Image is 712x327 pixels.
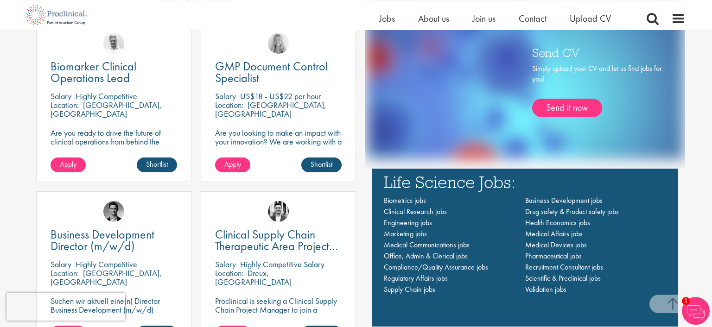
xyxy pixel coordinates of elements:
a: Engineering jobs [384,218,432,227]
a: Drug safety & Product safety jobs [525,207,619,216]
a: Join us [472,13,496,25]
a: Recruitment Consultant jobs [525,262,603,272]
a: Medical Devices jobs [525,240,587,250]
p: [GEOGRAPHIC_DATA], [GEOGRAPHIC_DATA] [51,100,162,119]
img: Joshua Bye [103,33,124,54]
h3: Life Science Jobs: [384,173,667,190]
p: [GEOGRAPHIC_DATA], [GEOGRAPHIC_DATA] [215,100,326,119]
a: Pharmaceutical jobs [525,251,582,261]
a: Shortlist [301,157,342,172]
a: Contact [519,13,547,25]
a: Regulatory Affairs jobs [384,273,448,283]
span: Salary [51,91,71,101]
p: Dreux, [GEOGRAPHIC_DATA] [215,268,292,287]
a: Marketing jobs [384,229,427,239]
span: Biomarker Clinical Operations Lead [51,58,136,86]
a: Upload CV [570,13,611,25]
div: Simply upload your CV and let us find jobs for you! [532,63,662,117]
p: Highly Competitive [76,91,137,101]
a: Compliance/Quality Assurance jobs [384,262,488,272]
nav: Main navigation [384,195,667,295]
a: Apply [215,157,250,172]
p: [GEOGRAPHIC_DATA], [GEOGRAPHIC_DATA] [51,268,162,287]
a: Apply [51,157,86,172]
a: Office, Admin & Clerical jobs [384,251,468,261]
a: Business Development Director (m/w/d) [51,229,177,252]
a: Biometrics jobs [384,195,426,205]
span: Location: [51,268,79,278]
a: About us [418,13,449,25]
img: Edward Little [268,201,289,222]
p: Are you looking to make an impact with your innovation? We are working with a well-established ph... [215,128,342,172]
a: Clinical Research jobs [384,207,447,216]
a: Health Economics jobs [525,218,590,227]
span: Location: [51,100,79,110]
a: Biomarker Clinical Operations Lead [51,61,177,84]
span: Business Development Director (m/w/d) [51,226,154,254]
img: Shannon Briggs [268,33,289,54]
span: Salary [215,91,236,101]
p: Highly Competitive Salary [240,259,324,270]
a: Business Development jobs [525,195,603,205]
a: Medical Affairs jobs [525,229,583,239]
a: Jobs [379,13,395,25]
a: Clinical Supply Chain Therapeutic Area Project Manager [215,229,342,252]
span: 1 [682,297,690,305]
a: Send it now [532,99,602,117]
p: Highly Competitive [76,259,137,270]
a: GMP Document Control Specialist [215,61,342,84]
p: Are you ready to drive the future of clinical operations from behind the scenes? Looking to be in... [51,128,177,172]
span: Salary [215,259,236,270]
span: Apply [224,159,241,169]
span: Salary [51,259,71,270]
a: Supply Chain jobs [384,284,435,294]
span: Location: [215,100,243,110]
a: Shortlist [137,157,177,172]
span: Clinical Supply Chain Therapeutic Area Project Manager [215,226,338,265]
h3: Send CV [532,46,662,58]
a: Validation jobs [525,284,566,294]
a: Scientific & Preclinical jobs [525,273,601,283]
a: Medical Communications jobs [384,240,470,250]
img: Max Slevogt [103,201,124,222]
span: GMP Document Control Specialist [215,58,328,86]
img: Chatbot [682,297,710,325]
span: Location: [215,268,243,278]
span: Apply [60,159,76,169]
p: US$18 - US$22 per hour [240,91,321,101]
iframe: reCAPTCHA [6,293,125,321]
